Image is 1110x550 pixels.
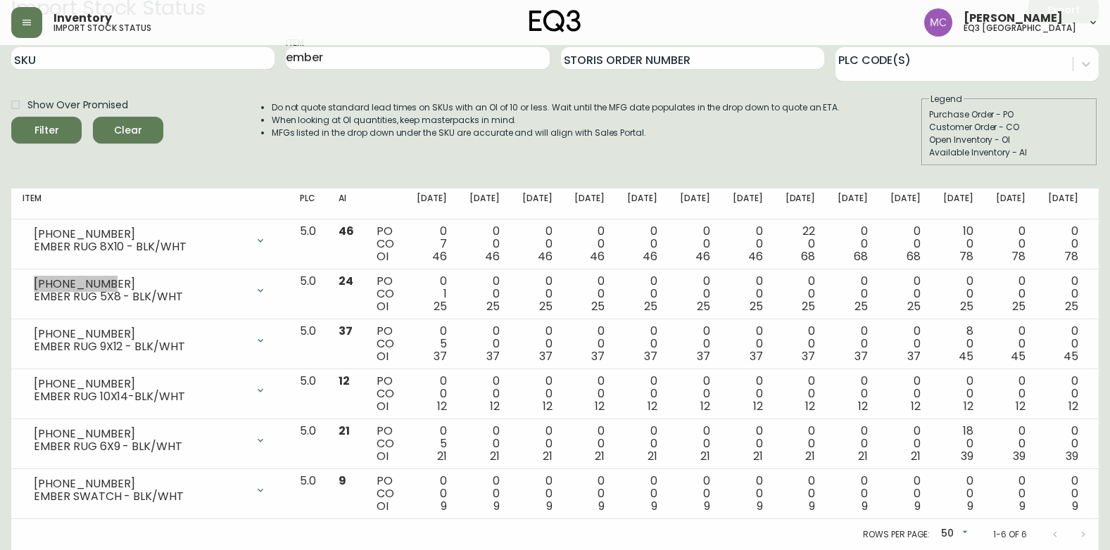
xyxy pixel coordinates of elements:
div: 10 0 [943,225,973,263]
div: 0 0 [943,475,973,513]
span: 9 [1019,498,1026,514]
span: 12 [648,398,657,414]
th: [DATE] [511,188,564,219]
span: 12 [700,398,710,414]
span: 21 [648,448,657,464]
span: [PERSON_NAME] [964,13,1063,24]
span: 12 [490,398,500,414]
th: AI [327,188,365,219]
p: 1-6 of 6 [993,528,1027,541]
div: 0 0 [627,275,657,313]
h5: import stock status [53,24,151,32]
div: 0 7 [417,225,447,263]
span: 37 [907,348,921,364]
div: 0 0 [522,475,553,513]
th: [DATE] [1037,188,1090,219]
span: 12 [858,398,868,414]
span: 25 [486,298,500,314]
span: 21 [543,448,553,464]
span: 21 [490,448,500,464]
div: 0 0 [417,475,447,513]
p: Rows per page: [863,528,930,541]
span: 12 [339,373,350,389]
div: 0 0 [574,225,605,263]
div: 0 0 [943,275,973,313]
div: 0 0 [1048,375,1078,413]
span: 21 [805,448,815,464]
div: Open Inventory - OI [929,134,1090,146]
li: When looking at OI quantities, keep masterpacks in mind. [272,114,840,127]
div: 0 0 [522,425,553,463]
span: 9 [598,498,605,514]
th: Item [11,188,289,219]
div: 0 0 [786,375,816,413]
div: 0 0 [890,225,921,263]
div: 0 0 [627,225,657,263]
div: EMBER RUG 6X9 - BLK/WHT [34,440,246,453]
div: 0 0 [680,425,710,463]
div: 0 0 [786,275,816,313]
span: 46 [695,248,710,264]
div: [PHONE_NUMBER] [34,378,246,390]
span: 46 [339,223,354,239]
span: 12 [437,398,447,414]
span: 25 [1012,298,1026,314]
span: 46 [748,248,763,264]
div: 0 0 [469,475,500,513]
span: 25 [539,298,553,314]
th: [DATE] [774,188,827,219]
span: 25 [907,298,921,314]
span: OI [377,398,389,414]
th: [DATE] [563,188,616,219]
span: 68 [801,248,815,264]
button: Clear [93,117,163,143]
span: 12 [1016,398,1026,414]
span: 12 [543,398,553,414]
div: 0 0 [574,275,605,313]
div: EMBER RUG 9X12 - BLK/WHT [34,340,246,353]
td: 5.0 [289,269,327,319]
div: 0 0 [943,375,973,413]
span: 9 [704,498,710,514]
div: 8 0 [943,325,973,363]
span: 46 [643,248,657,264]
div: [PHONE_NUMBER] [34,428,246,440]
span: 37 [486,348,500,364]
div: PO CO [377,475,394,513]
div: 0 0 [838,475,868,513]
span: 78 [1064,248,1078,264]
td: 5.0 [289,319,327,369]
div: 0 0 [522,375,553,413]
div: 0 0 [786,425,816,463]
div: 0 5 [417,425,447,463]
span: 46 [590,248,605,264]
img: logo [529,10,581,32]
div: 0 0 [1048,275,1078,313]
span: 46 [432,248,447,264]
div: 0 0 [1048,225,1078,263]
span: 37 [539,348,553,364]
div: PO CO [377,275,394,313]
div: 0 0 [680,375,710,413]
div: Filter [34,122,59,139]
div: 0 0 [522,275,553,313]
th: [DATE] [405,188,458,219]
span: 9 [493,498,500,514]
span: 21 [437,448,447,464]
span: 25 [697,298,710,314]
span: OI [377,448,389,464]
div: 0 0 [627,325,657,363]
span: 39 [1066,448,1078,464]
div: 0 0 [522,325,553,363]
div: PO CO [377,325,394,363]
div: 0 0 [680,475,710,513]
h5: eq3 [GEOGRAPHIC_DATA] [964,24,1076,32]
div: [PHONE_NUMBER] [34,228,246,241]
div: PO CO [377,225,394,263]
div: 0 1 [417,275,447,313]
div: 0 0 [733,325,763,363]
span: 12 [1068,398,1078,414]
span: 37 [854,348,868,364]
div: 0 0 [574,325,605,363]
div: 0 0 [1048,425,1078,463]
